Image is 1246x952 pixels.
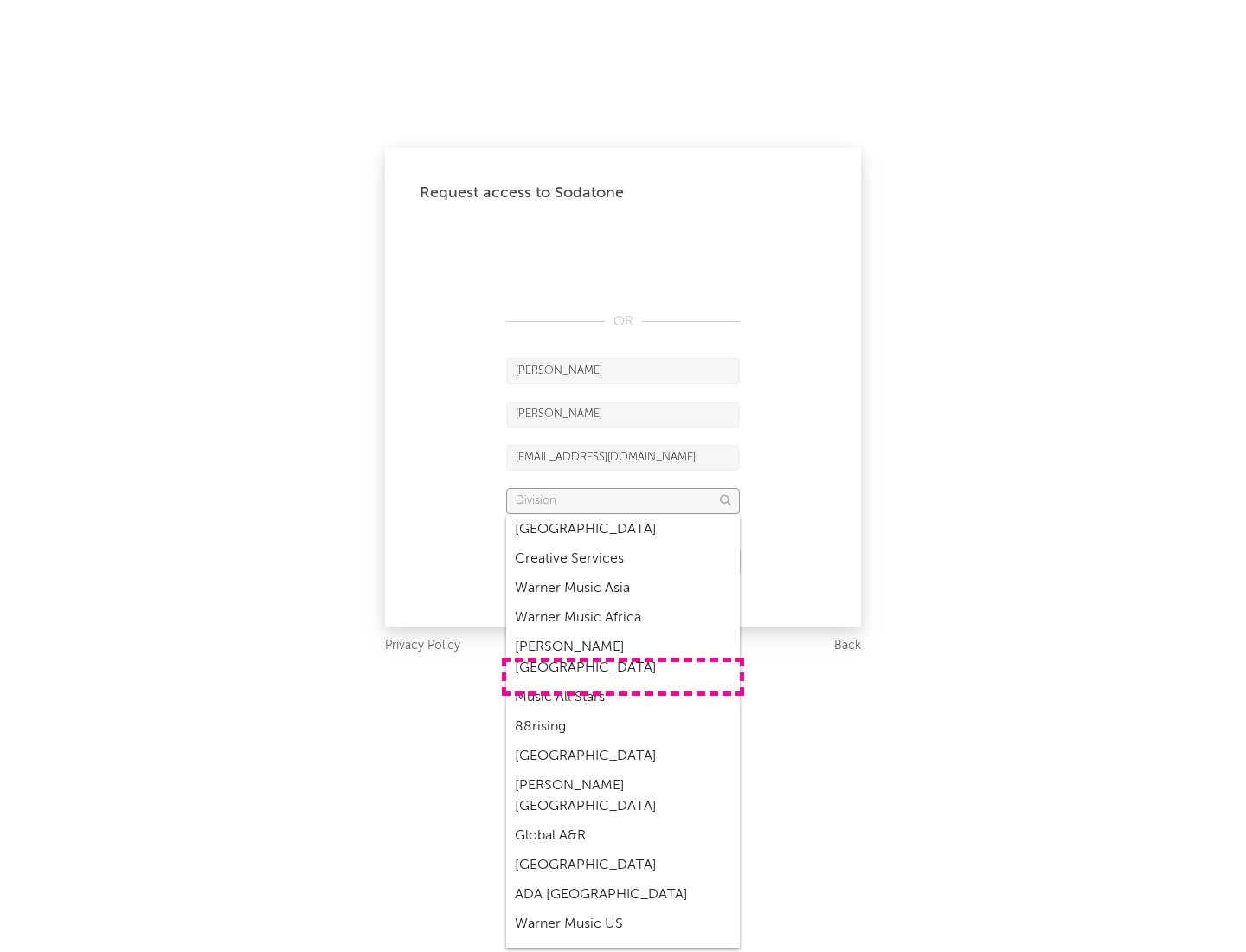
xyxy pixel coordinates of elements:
[506,910,740,939] div: Warner Music US
[506,880,740,910] div: ADA [GEOGRAPHIC_DATA]
[506,445,740,471] input: Email
[506,603,740,633] div: Warner Music Africa
[506,771,740,821] div: [PERSON_NAME] [GEOGRAPHIC_DATA]
[385,635,460,657] a: Privacy Policy
[506,402,740,428] input: Last Name
[506,574,740,603] div: Warner Music Asia
[506,683,740,712] div: Music All Stars
[834,635,861,657] a: Back
[506,488,740,514] input: Division
[420,183,826,203] div: Request access to Sodatone
[506,358,740,384] input: First Name
[506,851,740,880] div: [GEOGRAPHIC_DATA]
[506,742,740,771] div: [GEOGRAPHIC_DATA]
[506,633,740,683] div: [PERSON_NAME] [GEOGRAPHIC_DATA]
[506,544,740,574] div: Creative Services
[506,515,740,544] div: [GEOGRAPHIC_DATA]
[506,312,740,332] div: OR
[506,712,740,742] div: 88rising
[506,821,740,851] div: Global A&R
